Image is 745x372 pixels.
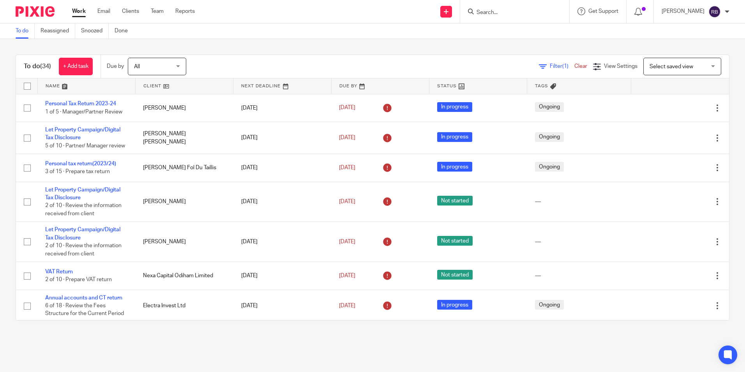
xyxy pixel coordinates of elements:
p: [PERSON_NAME] [662,7,704,15]
td: [DATE] [233,154,331,182]
td: [PERSON_NAME] [PERSON_NAME] [135,122,233,154]
a: Snoozed [81,23,109,39]
td: [DATE] [233,222,331,262]
span: 2 of 10 · Prepare VAT return [45,277,112,282]
td: [DATE] [233,122,331,154]
a: To do [16,23,35,39]
td: [PERSON_NAME] [135,94,233,122]
td: [PERSON_NAME] [135,182,233,222]
a: Let Property Campaign/Digital Tax Disclosure [45,127,120,140]
span: Not started [437,236,473,246]
a: Let Property Campaign/Digital Tax Disclosure [45,187,120,200]
td: [DATE] [233,290,331,322]
span: Select saved view [650,64,693,69]
span: In progress [437,162,472,172]
span: 3 of 15 · Prepare tax return [45,169,110,174]
span: Not started [437,270,473,280]
span: [DATE] [339,135,355,140]
a: Let Property Campaign/Digital Tax Disclosure [45,227,120,240]
span: [DATE] [339,273,355,278]
a: Annual accounts and CT return [45,295,122,301]
span: [DATE] [339,303,355,308]
span: 1 of 5 · Manager/Partner Review [45,109,122,115]
td: Nexa Capital Odiham Limited [135,262,233,290]
span: Ongoing [535,102,564,112]
a: Team [151,7,164,15]
td: [PERSON_NAME] [135,222,233,262]
span: 6 of 18 · Review the Fees Structure for the Current Period [45,303,124,317]
span: In progress [437,132,472,142]
span: Ongoing [535,300,564,310]
span: Tags [535,84,548,88]
a: VAT Return [45,269,73,275]
td: [PERSON_NAME] Fol Du Taillis [135,154,233,182]
span: Ongoing [535,162,564,172]
a: Clear [574,64,587,69]
span: Ongoing [535,132,564,142]
span: Get Support [588,9,618,14]
td: [DATE] [233,94,331,122]
a: Email [97,7,110,15]
a: Work [72,7,86,15]
span: 2 of 10 · Review the information received from client [45,243,122,257]
span: Filter [550,64,574,69]
span: [DATE] [339,199,355,204]
a: Reports [175,7,195,15]
div: --- [535,198,623,205]
a: Personal tax return(2023/24) [45,161,116,167]
td: [DATE] [233,182,331,222]
span: All [134,64,140,69]
a: Done [115,23,134,39]
span: 2 of 10 · Review the information received from client [45,203,122,216]
a: Reassigned [41,23,75,39]
span: View Settings [604,64,637,69]
span: [DATE] [339,239,355,244]
p: Due by [107,62,124,70]
span: In progress [437,300,472,310]
span: [DATE] [339,105,355,111]
img: svg%3E [708,5,721,18]
td: Electra Invest Ltd [135,290,233,322]
span: 5 of 10 · Partner/ Manager review [45,143,125,149]
span: [DATE] [339,165,355,170]
td: [DATE] [233,262,331,290]
a: + Add task [59,58,93,75]
span: In progress [437,102,472,112]
a: Clients [122,7,139,15]
h1: To do [24,62,51,71]
span: (34) [40,63,51,69]
a: Personal Tax Return 2023-24 [45,101,116,106]
span: (1) [562,64,568,69]
img: Pixie [16,6,55,17]
input: Search [476,9,546,16]
div: --- [535,272,623,280]
span: Not started [437,196,473,205]
div: --- [535,238,623,246]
